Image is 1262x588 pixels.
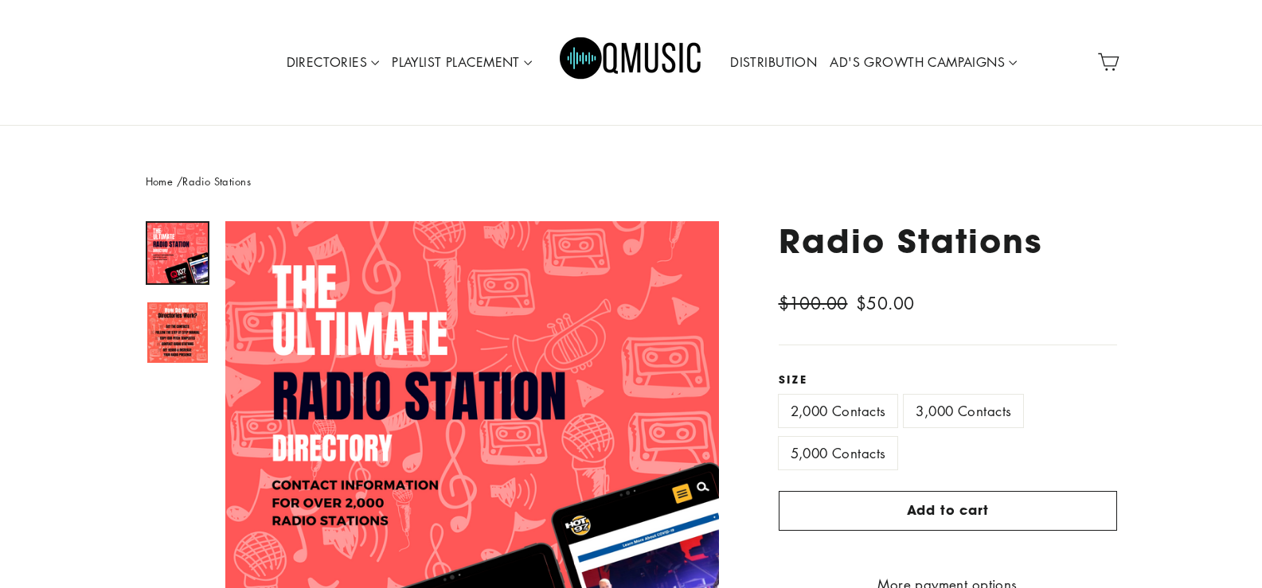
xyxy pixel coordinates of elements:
span: $50.00 [856,292,915,314]
a: DIRECTORIES [280,45,386,81]
h1: Radio Stations [779,221,1117,260]
img: Q Music Promotions [560,26,703,98]
label: 5,000 Contacts [779,437,898,469]
a: Home [146,173,174,189]
label: 3,000 Contacts [904,395,1023,427]
img: Radio Stations [147,302,208,363]
a: DISTRIBUTION [724,45,823,81]
button: Add to cart [779,491,1117,531]
label: Size [779,373,1117,386]
span: $100.00 [779,292,848,314]
a: PLAYLIST PLACEMENT [385,45,538,81]
span: Add to cart [907,501,989,519]
a: AD'S GROWTH CAMPAIGNS [823,45,1023,81]
label: 2,000 Contacts [779,395,898,427]
div: Primary [231,16,1032,109]
nav: breadcrumbs [146,173,1117,190]
img: Radio Stations [147,223,208,283]
span: / [177,173,182,189]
